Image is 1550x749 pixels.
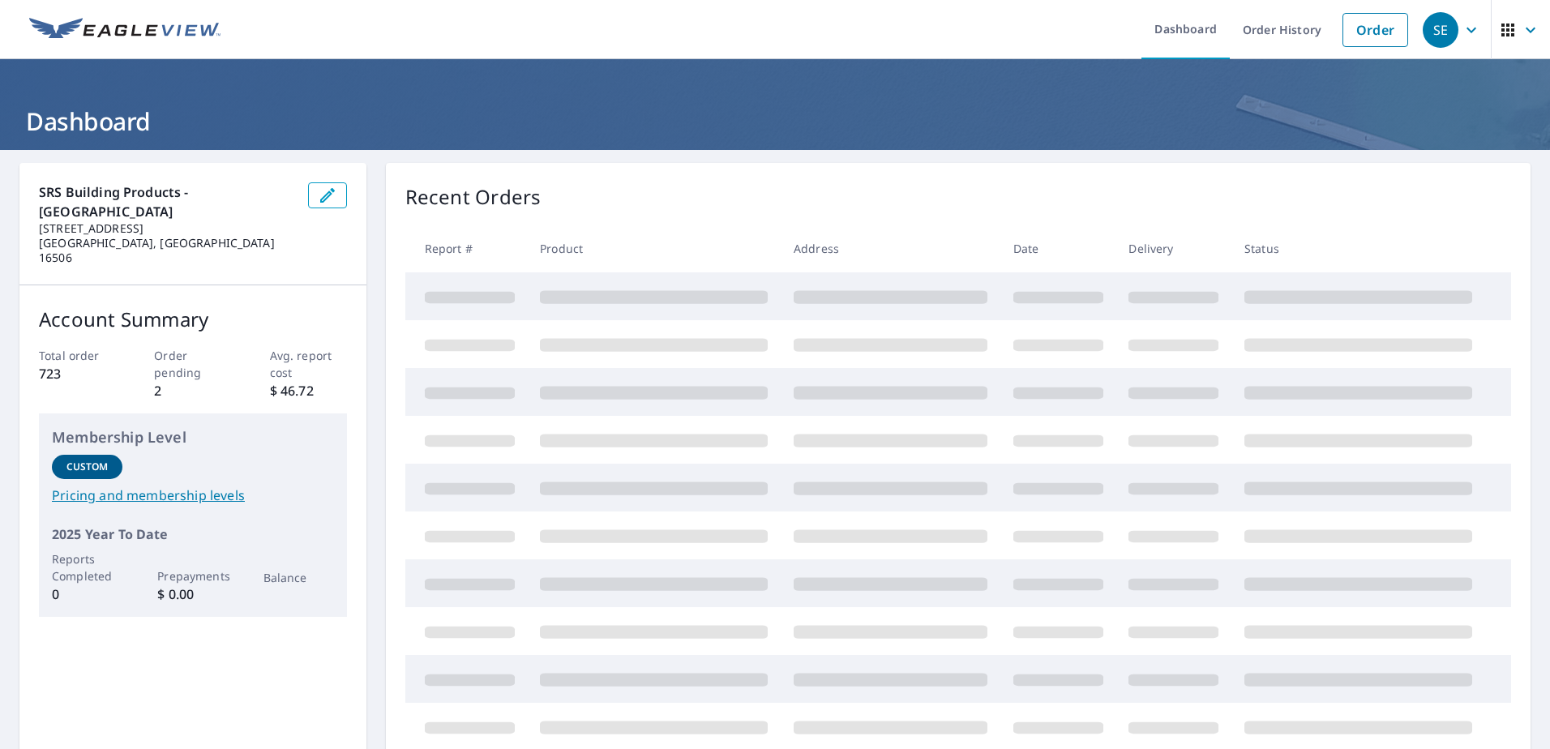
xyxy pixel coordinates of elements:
[154,347,231,381] p: Order pending
[52,584,122,604] p: 0
[157,567,228,584] p: Prepayments
[1000,225,1116,272] th: Date
[52,524,334,544] p: 2025 Year To Date
[52,426,334,448] p: Membership Level
[39,221,295,236] p: [STREET_ADDRESS]
[39,305,347,334] p: Account Summary
[39,347,116,364] p: Total order
[263,569,334,586] p: Balance
[270,347,347,381] p: Avg. report cost
[1231,225,1485,272] th: Status
[29,18,221,42] img: EV Logo
[405,182,542,212] p: Recent Orders
[154,381,231,400] p: 2
[1115,225,1231,272] th: Delivery
[39,364,116,383] p: 723
[66,460,109,474] p: Custom
[157,584,228,604] p: $ 0.00
[39,236,295,265] p: [GEOGRAPHIC_DATA], [GEOGRAPHIC_DATA] 16506
[52,550,122,584] p: Reports Completed
[405,225,528,272] th: Report #
[1342,13,1408,47] a: Order
[781,225,1000,272] th: Address
[52,486,334,505] a: Pricing and membership levels
[1423,12,1458,48] div: SE
[19,105,1531,138] h1: Dashboard
[270,381,347,400] p: $ 46.72
[39,182,295,221] p: SRS Building Products - [GEOGRAPHIC_DATA]
[527,225,781,272] th: Product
